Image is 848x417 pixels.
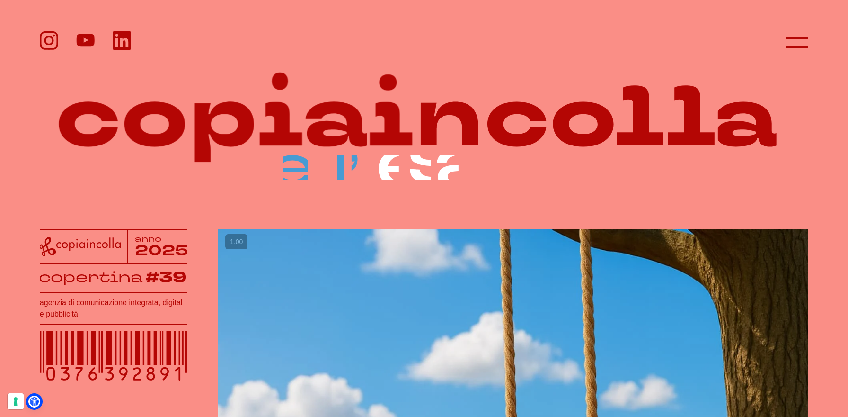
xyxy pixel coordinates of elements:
button: Le tue preferenze relative al consenso per le tecnologie di tracciamento [8,393,24,409]
tspan: 2025 [135,240,188,261]
tspan: anno [135,233,161,244]
tspan: copertina [39,267,142,287]
tspan: #39 [145,267,187,289]
a: Open Accessibility Menu [28,396,40,408]
h1: agenzia di comunicazione integrata, digital e pubblicità [40,297,187,320]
